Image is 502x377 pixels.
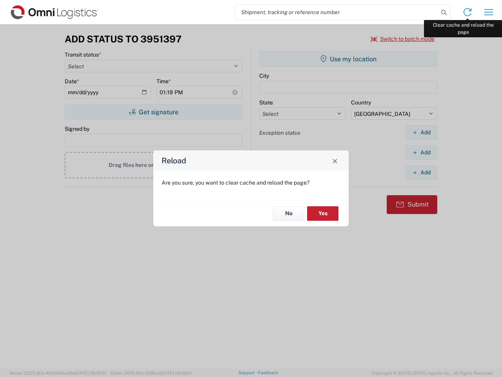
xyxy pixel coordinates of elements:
p: Are you sure, you want to clear cache and reload the page? [162,179,340,186]
button: Yes [307,206,338,221]
button: No [273,206,304,221]
h4: Reload [162,155,186,167]
input: Shipment, tracking or reference number [235,5,438,20]
button: Close [329,155,340,166]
